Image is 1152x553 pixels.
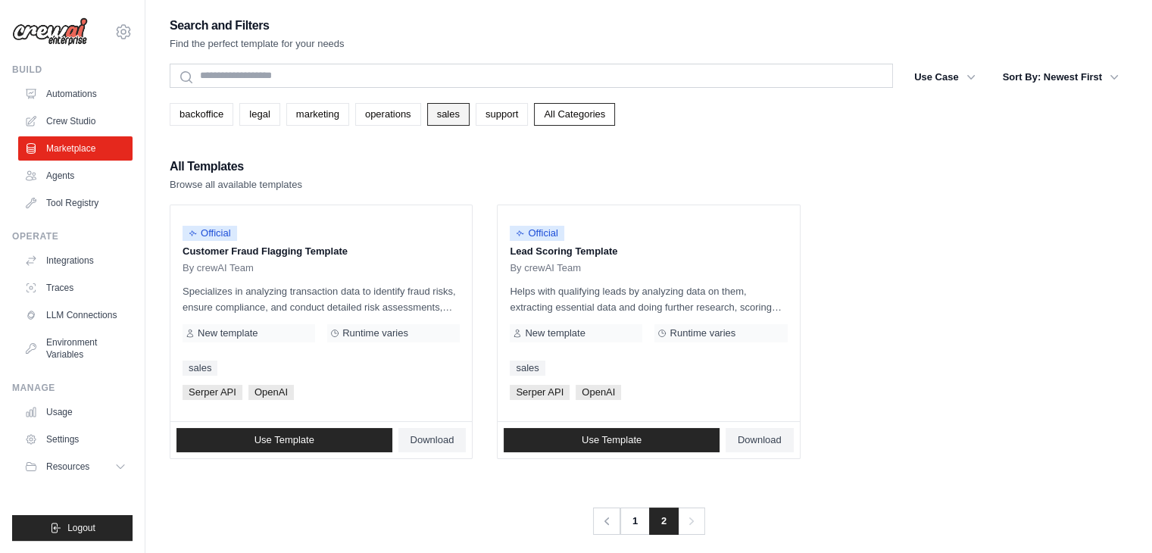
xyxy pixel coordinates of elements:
span: New template [525,327,585,339]
p: Helps with qualifying leads by analyzing data on them, extracting essential data and doing furthe... [510,283,787,315]
a: support [476,103,528,126]
a: Crew Studio [18,109,133,133]
div: Manage [12,382,133,394]
div: Build [12,64,133,76]
span: By crewAI Team [510,262,581,274]
a: sales [427,103,470,126]
a: Settings [18,427,133,451]
p: Specializes in analyzing transaction data to identify fraud risks, ensure compliance, and conduct... [183,283,460,315]
span: Serper API [183,385,242,400]
a: Usage [18,400,133,424]
a: Environment Variables [18,330,133,367]
a: marketing [286,103,349,126]
a: Marketplace [18,136,133,161]
span: OpenAI [248,385,294,400]
a: sales [183,361,217,376]
img: Logo [12,17,88,46]
a: Integrations [18,248,133,273]
a: 1 [620,508,650,535]
span: New template [198,327,258,339]
nav: Pagination [592,508,705,535]
span: Download [738,434,782,446]
span: Logout [67,522,95,534]
a: Agents [18,164,133,188]
span: Use Template [582,434,642,446]
a: Download [398,428,467,452]
a: Automations [18,82,133,106]
span: Resources [46,461,89,473]
p: Find the perfect template for your needs [170,36,345,52]
a: operations [355,103,421,126]
a: Use Template [176,428,392,452]
a: Tool Registry [18,191,133,215]
span: OpenAI [576,385,621,400]
a: Download [726,428,794,452]
h2: Search and Filters [170,15,345,36]
a: Use Template [504,428,720,452]
span: By crewAI Team [183,262,254,274]
span: Serper API [510,385,570,400]
span: Official [183,226,237,241]
p: Customer Fraud Flagging Template [183,244,460,259]
span: Use Template [254,434,314,446]
a: sales [510,361,545,376]
h2: All Templates [170,156,302,177]
span: Runtime varies [670,327,735,339]
a: Traces [18,276,133,300]
span: Runtime varies [342,327,408,339]
span: 2 [649,508,679,535]
a: LLM Connections [18,303,133,327]
button: Logout [12,515,133,541]
a: legal [239,103,279,126]
span: Official [510,226,564,241]
button: Resources [18,455,133,479]
p: Browse all available templates [170,177,302,192]
button: Use Case [905,64,985,91]
button: Sort By: Newest First [994,64,1128,91]
a: backoffice [170,103,233,126]
p: Lead Scoring Template [510,244,787,259]
div: Operate [12,230,133,242]
span: Download [411,434,454,446]
a: All Categories [534,103,615,126]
